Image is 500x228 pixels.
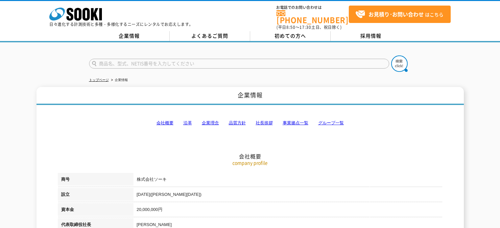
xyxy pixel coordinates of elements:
[299,24,311,30] span: 17:30
[256,120,273,125] a: 社長挨拶
[229,120,246,125] a: 品質方針
[58,159,442,166] p: company profile
[276,6,349,10] span: お電話でのお問い合わせは
[156,120,174,125] a: 会社概要
[369,10,424,18] strong: お見積り･お問い合わせ
[58,87,442,160] h2: 会社概要
[133,203,442,218] td: 20,000,000円
[36,87,464,105] h1: 企業情報
[58,173,133,188] th: 商号
[355,10,443,19] span: はこちら
[58,188,133,203] th: 設立
[183,120,192,125] a: 沿革
[110,77,128,84] li: 企業情報
[283,120,308,125] a: 事業拠点一覧
[250,31,331,41] a: 初めての方へ
[276,10,349,24] a: [PHONE_NUMBER]
[89,31,170,41] a: 企業情報
[318,120,344,125] a: グループ一覧
[133,188,442,203] td: [DATE]([PERSON_NAME][DATE])
[89,78,109,82] a: トップページ
[274,32,306,39] span: 初めての方へ
[49,22,193,26] p: 日々進化する計測技術と多種・多様化するニーズにレンタルでお応えします。
[133,173,442,188] td: 株式会社ソーキ
[391,55,408,72] img: btn_search.png
[276,24,342,30] span: (平日 ～ 土日、祝日除く)
[89,59,389,69] input: 商品名、型式、NETIS番号を入力してください
[349,6,451,23] a: お見積り･お問い合わせはこちら
[286,24,296,30] span: 8:50
[58,203,133,218] th: 資本金
[202,120,219,125] a: 企業理念
[331,31,411,41] a: 採用情報
[170,31,250,41] a: よくあるご質問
